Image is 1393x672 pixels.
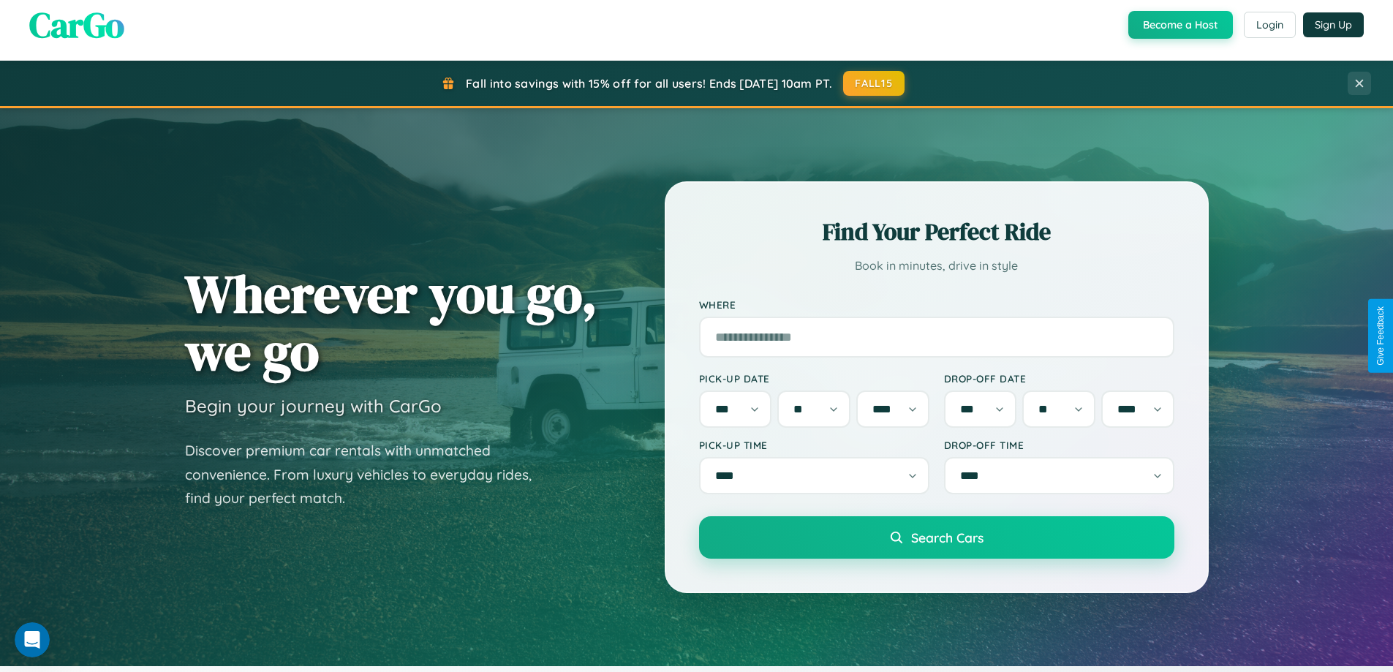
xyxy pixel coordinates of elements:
h3: Begin your journey with CarGo [185,395,442,417]
p: Book in minutes, drive in style [699,255,1174,276]
button: FALL15 [843,71,905,96]
label: Drop-off Date [944,372,1174,385]
span: CarGo [29,1,124,49]
button: Become a Host [1128,11,1233,39]
button: Search Cars [699,516,1174,559]
p: Discover premium car rentals with unmatched convenience. From luxury vehicles to everyday rides, ... [185,439,551,510]
label: Pick-up Date [699,372,929,385]
iframe: Intercom live chat [15,622,50,657]
button: Login [1244,12,1296,38]
span: Search Cars [911,529,984,545]
label: Where [699,298,1174,311]
span: Fall into savings with 15% off for all users! Ends [DATE] 10am PT. [466,76,832,91]
h1: Wherever you go, we go [185,265,597,380]
label: Drop-off Time [944,439,1174,451]
button: Sign Up [1303,12,1364,37]
h2: Find Your Perfect Ride [699,216,1174,248]
label: Pick-up Time [699,439,929,451]
div: Give Feedback [1375,306,1386,366]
